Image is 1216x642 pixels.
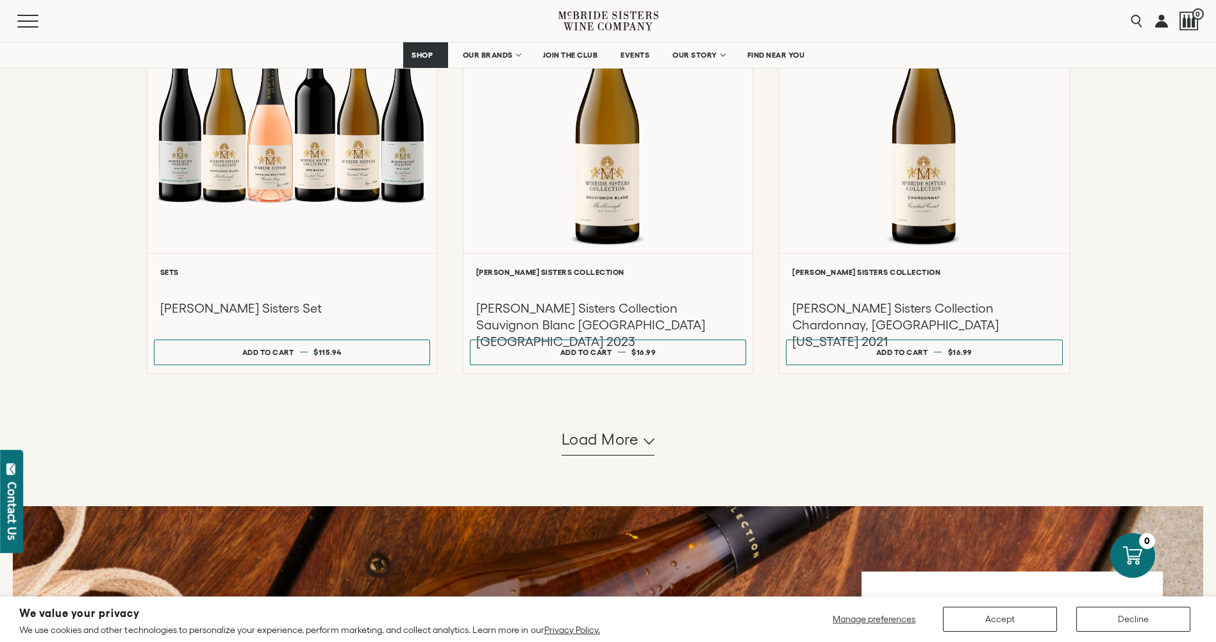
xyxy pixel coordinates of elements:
[739,42,813,68] a: FIND NEAR YOU
[747,51,805,60] span: FIND NEAR YOU
[19,608,600,619] h2: We value your privacy
[454,42,528,68] a: OUR BRANDS
[19,624,600,636] p: We use cookies and other technologies to personalize your experience, perform marketing, and coll...
[154,340,430,365] button: Add to cart $115.94
[833,614,915,624] span: Manage preferences
[1139,533,1155,549] div: 0
[620,51,649,60] span: EVENTS
[543,51,598,60] span: JOIN THE CLUB
[470,340,746,365] button: Add to cart $16.99
[403,42,448,68] a: SHOP
[792,268,1056,276] h6: [PERSON_NAME] Sisters Collection
[17,15,63,28] button: Mobile Menu Trigger
[948,348,972,356] span: $16.99
[672,51,717,60] span: OUR STORY
[313,348,342,356] span: $115.94
[6,482,19,540] div: Contact Us
[562,429,639,450] span: Load more
[412,51,433,60] span: SHOP
[612,42,658,68] a: EVENTS
[786,340,1062,365] button: Add to cart $16.99
[664,42,733,68] a: OUR STORY
[242,343,294,361] div: Add to cart
[631,348,656,356] span: $16.99
[463,51,513,60] span: OUR BRANDS
[792,300,1056,350] h3: [PERSON_NAME] Sisters Collection Chardonnay, [GEOGRAPHIC_DATA][US_STATE] 2021
[160,268,424,276] h6: Sets
[476,300,740,350] h3: [PERSON_NAME] Sisters Collection Sauvignon Blanc [GEOGRAPHIC_DATA] [GEOGRAPHIC_DATA] 2023
[1076,607,1190,632] button: Decline
[535,42,606,68] a: JOIN THE CLUB
[560,343,612,361] div: Add to cart
[825,607,924,632] button: Manage preferences
[1192,8,1204,20] span: 0
[943,607,1057,632] button: Accept
[544,625,600,635] a: Privacy Policy.
[476,268,740,276] h6: [PERSON_NAME] Sisters Collection
[562,425,655,456] button: Load more
[876,343,928,361] div: Add to cart
[160,300,424,317] h3: [PERSON_NAME] Sisters Set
